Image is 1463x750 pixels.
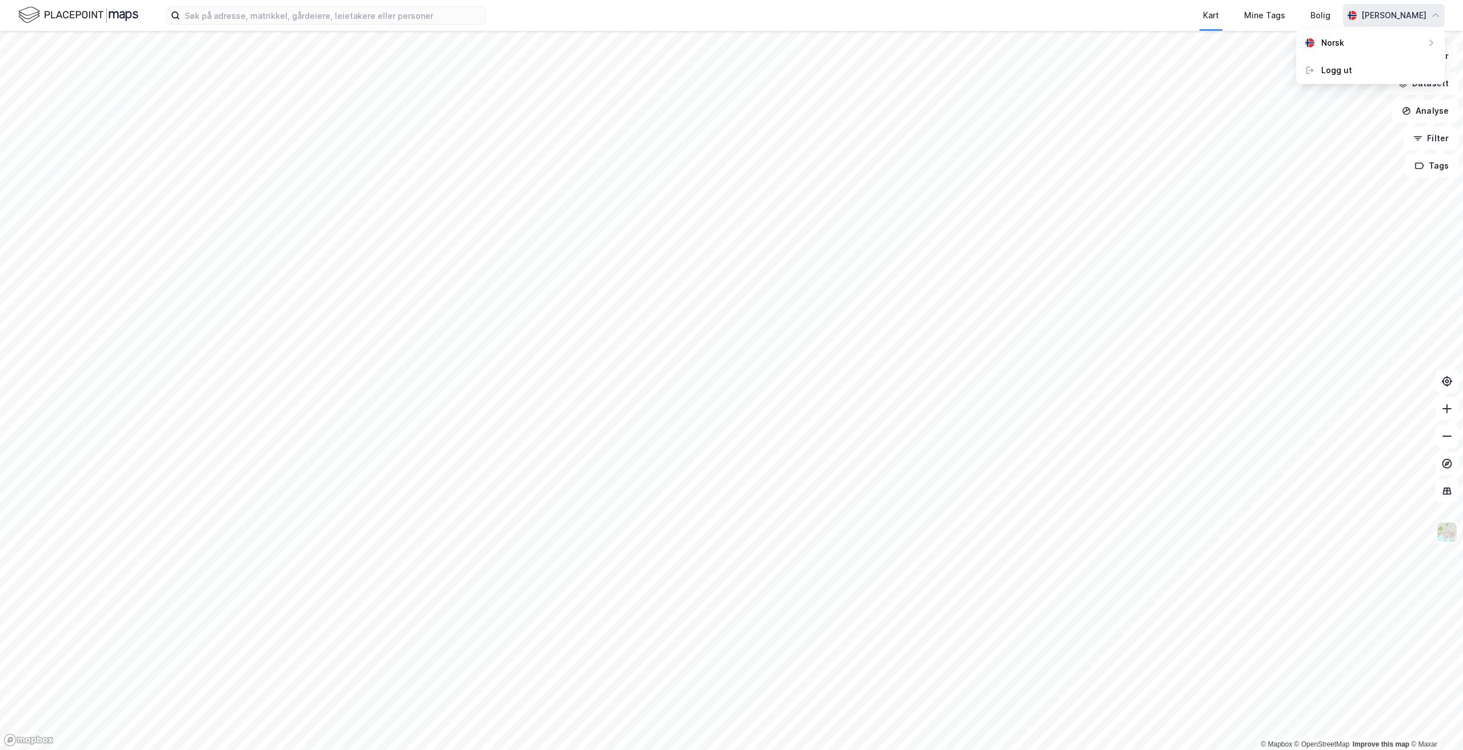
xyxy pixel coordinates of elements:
div: Kart [1203,9,1219,22]
img: logo.f888ab2527a4732fd821a326f86c7f29.svg [18,5,138,25]
a: Improve this map [1353,740,1409,748]
button: Tags [1405,154,1458,177]
a: OpenStreetMap [1294,740,1350,748]
a: Mapbox [1261,740,1292,748]
iframe: Chat Widget [1406,695,1463,750]
input: Søk på adresse, matrikkel, gårdeiere, leietakere eller personer [180,7,485,24]
button: Analyse [1392,99,1458,122]
div: [PERSON_NAME] [1361,9,1426,22]
img: Z [1436,521,1458,543]
div: Logg ut [1321,63,1352,77]
button: Filter [1404,127,1458,150]
div: Mine Tags [1244,9,1285,22]
div: Norsk [1321,36,1344,50]
div: Bolig [1310,9,1330,22]
a: Mapbox homepage [3,733,54,747]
